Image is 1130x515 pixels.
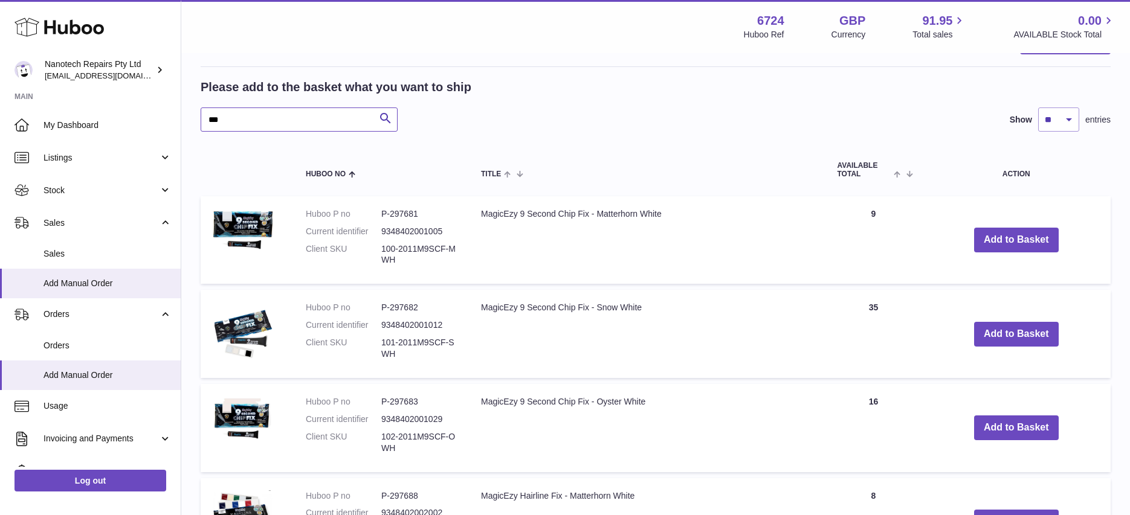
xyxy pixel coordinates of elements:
[381,337,457,360] dd: 101-2011M9SCF-SWH
[381,243,457,266] dd: 100-2011M9SCF-MWH
[469,384,825,472] td: MagicEzy 9 Second Chip Fix - Oyster White
[381,414,457,425] dd: 9348402001029
[974,415,1059,440] button: Add to Basket
[306,396,381,408] dt: Huboo P no
[381,226,457,237] dd: 9348402001005
[44,465,172,477] span: Cases
[481,170,501,178] span: Title
[306,226,381,237] dt: Current identifier
[1085,114,1111,126] span: entries
[213,302,273,360] img: MagicEzy 9 Second Chip Fix - Snow White
[381,396,457,408] dd: P-297683
[44,152,159,164] span: Listings
[922,150,1111,190] th: Action
[825,196,922,284] td: 9
[306,414,381,425] dt: Current identifier
[306,319,381,331] dt: Current identifier
[469,290,825,378] td: MagicEzy 9 Second Chip Fix - Snow White
[306,337,381,360] dt: Client SKU
[974,322,1059,347] button: Add to Basket
[45,59,153,82] div: Nanotech Repairs Pty Ltd
[44,248,172,260] span: Sales
[381,490,457,502] dd: P-297688
[45,71,178,80] span: [EMAIL_ADDRESS][DOMAIN_NAME]
[201,79,471,95] h2: Please add to the basket what you want to ship
[974,228,1059,252] button: Add to Basket
[44,120,172,131] span: My Dashboard
[825,290,922,378] td: 35
[306,302,381,313] dt: Huboo P no
[912,13,966,40] a: 91.95 Total sales
[922,13,952,29] span: 91.95
[831,29,866,40] div: Currency
[15,470,166,491] a: Log out
[839,13,865,29] strong: GBP
[306,243,381,266] dt: Client SKU
[306,490,381,502] dt: Huboo P no
[44,369,172,381] span: Add Manual Order
[381,431,457,454] dd: 102-2011M9SCF-OWH
[306,170,346,178] span: Huboo no
[825,384,922,472] td: 16
[912,29,966,40] span: Total sales
[213,208,273,251] img: MagicEzy 9 Second Chip Fix - Matterhorn White
[381,208,457,220] dd: P-297681
[381,319,457,331] dd: 9348402001012
[306,208,381,220] dt: Huboo P no
[44,278,172,289] span: Add Manual Order
[306,431,381,454] dt: Client SKU
[44,217,159,229] span: Sales
[469,196,825,284] td: MagicEzy 9 Second Chip Fix - Matterhorn White
[44,185,159,196] span: Stock
[1078,13,1102,29] span: 0.00
[44,400,172,412] span: Usage
[44,340,172,351] span: Orders
[1013,13,1115,40] a: 0.00 AVAILABLE Stock Total
[15,61,33,79] img: info@nanotechrepairs.com
[381,302,457,313] dd: P-297682
[838,162,891,178] span: AVAILABLE Total
[44,433,159,444] span: Invoicing and Payments
[744,29,784,40] div: Huboo Ref
[757,13,784,29] strong: 6724
[1013,29,1115,40] span: AVAILABLE Stock Total
[1010,114,1032,126] label: Show
[44,309,159,320] span: Orders
[213,396,273,441] img: MagicEzy 9 Second Chip Fix - Oyster White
